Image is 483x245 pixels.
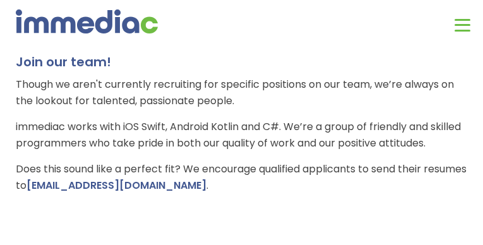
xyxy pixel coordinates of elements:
[27,178,206,193] a: [EMAIL_ADDRESS][DOMAIN_NAME]
[16,54,467,70] h2: Join our team!
[16,161,467,194] p: Does this sound like a perfect fit? We encourage qualified applicants to send their resumes to .
[16,119,467,152] p: immediac works with iOS Swift, Android Kotlin and C#. We’re a group of friendly and skilled progr...
[16,76,467,109] p: Though we aren't currently recruiting for specific positions on our team, we’re always on the loo...
[16,9,158,33] img: immediac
